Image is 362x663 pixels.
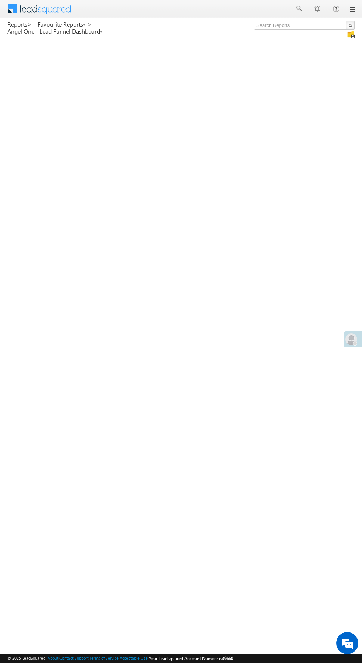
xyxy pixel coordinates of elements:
span: © 2025 LeadSquared | | | | | [7,655,233,662]
a: Reports> [7,21,32,28]
a: About [48,656,58,660]
span: > [27,20,32,28]
a: Acceptable Use [120,656,148,660]
img: Manage all your saved reports! [347,31,355,38]
span: 39660 [222,656,233,661]
a: Angel One - Lead Funnel Dashboard [7,28,103,35]
a: Favourite Reports > [38,21,92,28]
input: Search Reports [255,21,355,30]
a: Terms of Service [90,656,119,660]
a: Contact Support [59,656,89,660]
span: Your Leadsquared Account Number is [149,656,233,661]
span: > [88,20,92,28]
